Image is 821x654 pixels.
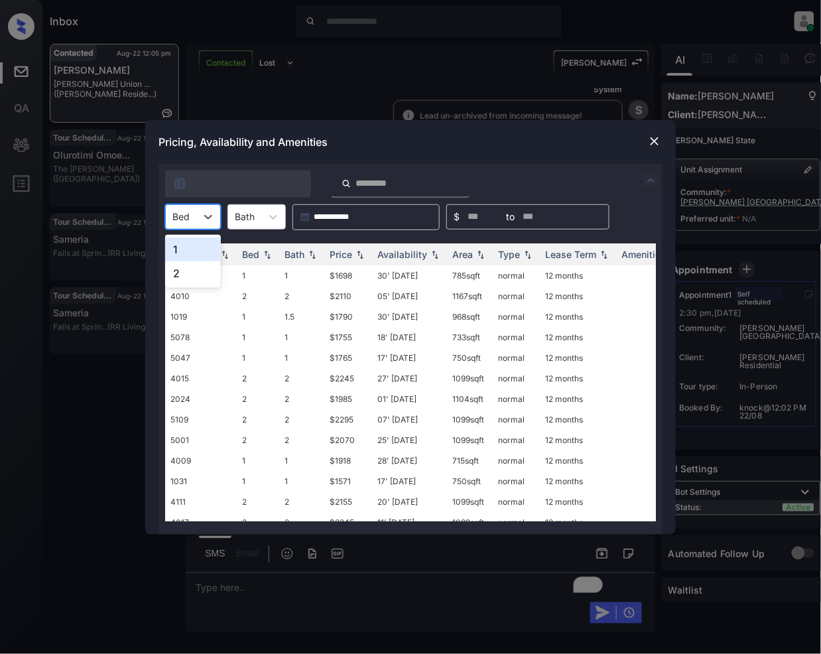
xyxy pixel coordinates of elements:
td: 1 [279,265,324,286]
td: 18' [DATE] [372,327,447,348]
td: 2 [279,368,324,389]
td: 30' [DATE] [372,306,447,327]
td: 1 [279,471,324,491]
td: normal [493,389,540,409]
td: normal [493,450,540,471]
div: Amenities [621,249,666,260]
div: Area [452,249,473,260]
td: 4009 [165,450,237,471]
div: Type [498,249,520,260]
td: 07' [DATE] [372,409,447,430]
td: 2 [237,430,279,450]
td: 733 sqft [447,327,493,348]
td: $2295 [324,409,372,430]
td: normal [493,491,540,512]
td: 4015 [165,368,237,389]
td: 2 [279,512,324,533]
td: 5001 [165,430,237,450]
td: 30' [DATE] [372,265,447,286]
td: 01' [DATE] [372,389,447,409]
td: 1 [237,265,279,286]
td: $2155 [324,491,372,512]
td: 1.5 [279,306,324,327]
td: 12 months [540,348,616,368]
td: 12 months [540,430,616,450]
td: 5047 [165,348,237,368]
td: normal [493,265,540,286]
td: 1 [279,327,324,348]
td: $1755 [324,327,372,348]
td: 1 [237,471,279,491]
div: 1 [165,237,221,261]
td: 1 [237,327,279,348]
td: 12 months [540,491,616,512]
td: $2245 [324,368,372,389]
td: 1099 sqft [447,409,493,430]
td: 2 [279,491,324,512]
td: 2024 [165,389,237,409]
td: 27' [DATE] [372,368,447,389]
td: 28' [DATE] [372,450,447,471]
td: 2 [279,409,324,430]
td: 12 months [540,471,616,491]
td: 1 [237,450,279,471]
td: 2 [237,512,279,533]
td: 2 [279,286,324,306]
td: 1099 sqft [447,430,493,450]
td: 1167 sqft [447,286,493,306]
td: 12 months [540,286,616,306]
td: 2 [237,368,279,389]
td: $2110 [324,286,372,306]
td: 750 sqft [447,471,493,491]
td: 1104 sqft [447,389,493,409]
td: 785 sqft [447,265,493,286]
td: $1918 [324,450,372,471]
td: 2 [237,389,279,409]
img: sorting [306,249,319,259]
span: $ [454,210,460,224]
td: 1031 [165,471,237,491]
td: 715 sqft [447,450,493,471]
td: normal [493,306,540,327]
img: icon-zuma [342,178,351,190]
td: normal [493,471,540,491]
td: 12 months [540,450,616,471]
img: sorting [428,249,442,259]
div: 2 [165,261,221,285]
td: 05' [DATE] [372,286,447,306]
td: 2 [237,491,279,512]
td: 17' [DATE] [372,348,447,368]
td: 750 sqft [447,348,493,368]
td: 1099 sqft [447,368,493,389]
td: normal [493,512,540,533]
td: 17' [DATE] [372,471,447,491]
img: sorting [353,249,367,259]
td: 12 months [540,368,616,389]
td: 2 [237,409,279,430]
td: 1 [279,450,324,471]
td: normal [493,348,540,368]
span: to [506,210,515,224]
td: 1 [237,348,279,368]
td: 1099 sqft [447,512,493,533]
img: close [648,135,661,148]
div: Price [330,249,352,260]
td: 12 months [540,389,616,409]
td: 5078 [165,327,237,348]
div: Lease Term [545,249,596,260]
td: $1698 [324,265,372,286]
td: 1019 [165,306,237,327]
td: 4111 [165,491,237,512]
td: 12 months [540,265,616,286]
td: 2 [279,430,324,450]
td: normal [493,327,540,348]
td: $1765 [324,348,372,368]
td: 4017 [165,512,237,533]
td: 11' [DATE] [372,512,447,533]
td: 968 sqft [447,306,493,327]
td: 12 months [540,512,616,533]
div: Availability [377,249,427,260]
td: 1099 sqft [447,491,493,512]
td: 1 [279,348,324,368]
td: normal [493,409,540,430]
